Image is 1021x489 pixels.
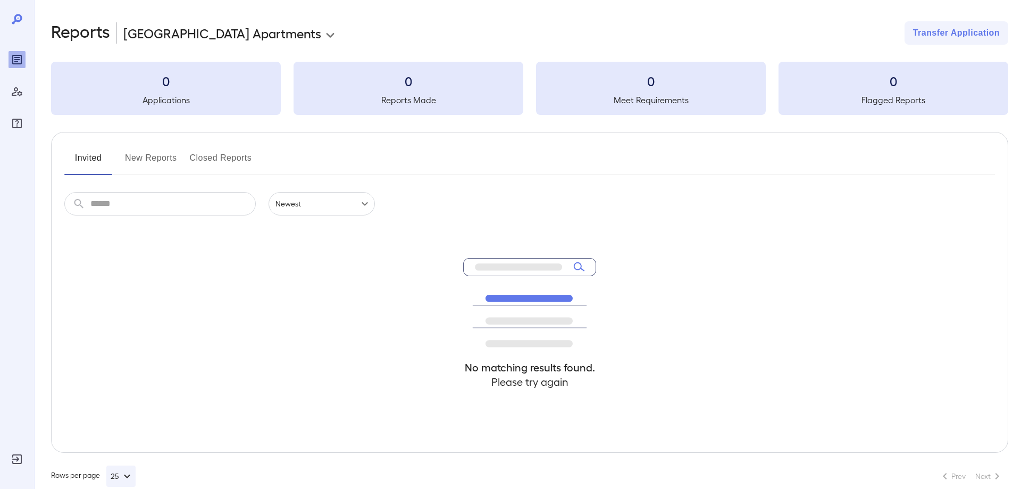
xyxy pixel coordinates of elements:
div: Rows per page [51,466,136,487]
button: Transfer Application [905,21,1008,45]
div: Manage Users [9,83,26,100]
h2: Reports [51,21,110,45]
h5: Applications [51,94,281,106]
h3: 0 [294,72,523,89]
button: New Reports [125,150,177,175]
h5: Reports Made [294,94,523,106]
button: 25 [106,466,136,487]
h5: Flagged Reports [779,94,1008,106]
div: Log Out [9,451,26,468]
div: FAQ [9,115,26,132]
h5: Meet Requirements [536,94,766,106]
button: Closed Reports [190,150,252,175]
h4: No matching results found. [463,360,596,375]
summary: 0Applications0Reports Made0Meet Requirements0Flagged Reports [51,62,1008,115]
h3: 0 [536,72,766,89]
button: Invited [64,150,112,175]
h3: 0 [51,72,281,89]
h4: Please try again [463,375,596,389]
h3: 0 [779,72,1008,89]
div: Reports [9,51,26,68]
p: [GEOGRAPHIC_DATA] Apartments [123,24,321,42]
nav: pagination navigation [934,468,1008,485]
div: Newest [269,192,375,216]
